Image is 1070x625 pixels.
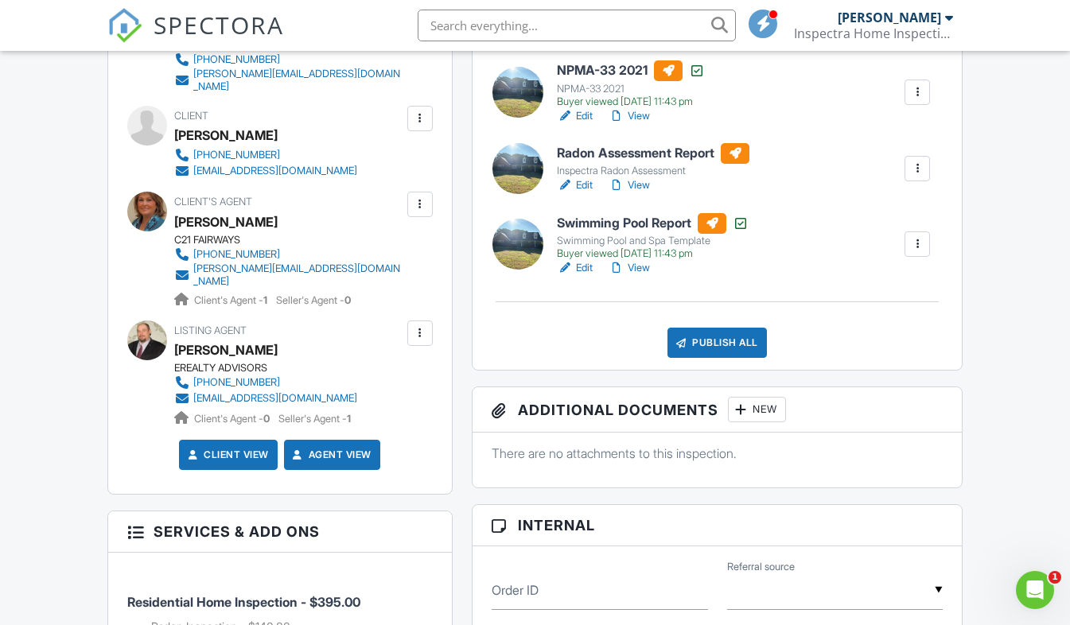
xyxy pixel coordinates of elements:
strong: 1 [263,294,267,306]
span: Residential Home Inspection - $395.00 [127,594,360,610]
h6: Swimming Pool Report [557,213,749,234]
span: Client's Agent [174,196,252,208]
a: SPECTORA [107,21,284,55]
div: [PERSON_NAME][EMAIL_ADDRESS][DOMAIN_NAME] [193,68,403,93]
a: Client View [185,447,269,463]
div: [PHONE_NUMBER] [193,248,280,261]
div: Inspectra Home Inspections [794,25,953,41]
a: [PHONE_NUMBER] [174,375,357,390]
a: Edit [557,260,593,276]
span: Client's Agent - [194,413,272,425]
a: Radon Assessment Report Inspectra Radon Assessment [557,143,749,178]
img: The Best Home Inspection Software - Spectora [107,8,142,43]
span: SPECTORA [154,8,284,41]
strong: 0 [263,413,270,425]
a: [PERSON_NAME][EMAIL_ADDRESS][DOMAIN_NAME] [174,68,403,93]
a: [PHONE_NUMBER] [174,147,357,163]
div: [PERSON_NAME] [838,10,941,25]
div: Buyer viewed [DATE] 11:43 pm [557,247,749,260]
a: [PHONE_NUMBER] [174,52,403,68]
a: Edit [557,108,593,124]
div: [PHONE_NUMBER] [193,149,280,161]
div: [EMAIL_ADDRESS][DOMAIN_NAME] [193,165,357,177]
a: View [609,260,650,276]
a: [PERSON_NAME][EMAIL_ADDRESS][DOMAIN_NAME] [174,262,403,288]
a: View [609,108,650,124]
h6: Radon Assessment Report [557,143,749,164]
span: Client [174,110,208,122]
strong: 0 [344,294,351,306]
h3: Services & Add ons [108,511,452,553]
div: NPMA-33 2021 [557,83,705,95]
div: Swimming Pool and Spa Template [557,235,749,247]
div: [EMAIL_ADDRESS][DOMAIN_NAME] [193,392,357,405]
a: View [609,177,650,193]
h3: Internal [473,505,963,546]
span: Seller's Agent - [278,413,351,425]
p: There are no attachments to this inspection. [492,444,944,462]
div: Inspectra Radon Assessment [557,165,749,177]
a: [PERSON_NAME] [174,210,278,234]
input: Search everything... [418,10,736,41]
a: NPMA-33 2021 NPMA-33 2021 Buyer viewed [DATE] 11:43 pm [557,60,705,108]
span: 1 [1049,571,1061,584]
h3: Additional Documents [473,387,963,433]
div: EREALTY ADVISORS [174,362,370,375]
a: Edit [557,177,593,193]
h6: NPMA-33 2021 [557,60,705,81]
div: [PERSON_NAME][EMAIL_ADDRESS][DOMAIN_NAME] [193,262,403,288]
a: [PHONE_NUMBER] [174,247,403,262]
a: Swimming Pool Report Swimming Pool and Spa Template Buyer viewed [DATE] 11:43 pm [557,213,749,261]
div: [PHONE_NUMBER] [193,376,280,389]
span: Client's Agent - [194,294,270,306]
label: Order ID [492,581,539,599]
div: C21 FAIRWAYS [174,234,416,247]
div: Publish All [667,328,767,358]
a: [PERSON_NAME] [174,338,278,362]
a: [EMAIL_ADDRESS][DOMAIN_NAME] [174,163,357,179]
a: [EMAIL_ADDRESS][DOMAIN_NAME] [174,390,357,406]
div: Buyer viewed [DATE] 11:43 pm [557,95,705,108]
strong: 1 [347,413,351,425]
div: [PHONE_NUMBER] [193,53,280,66]
label: Referral source [727,560,795,574]
iframe: Intercom live chat [1016,571,1054,609]
div: [PERSON_NAME] [174,123,278,147]
div: New [728,397,786,422]
a: Agent View [290,447,372,463]
span: Seller's Agent - [276,294,351,306]
span: Listing Agent [174,324,247,336]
